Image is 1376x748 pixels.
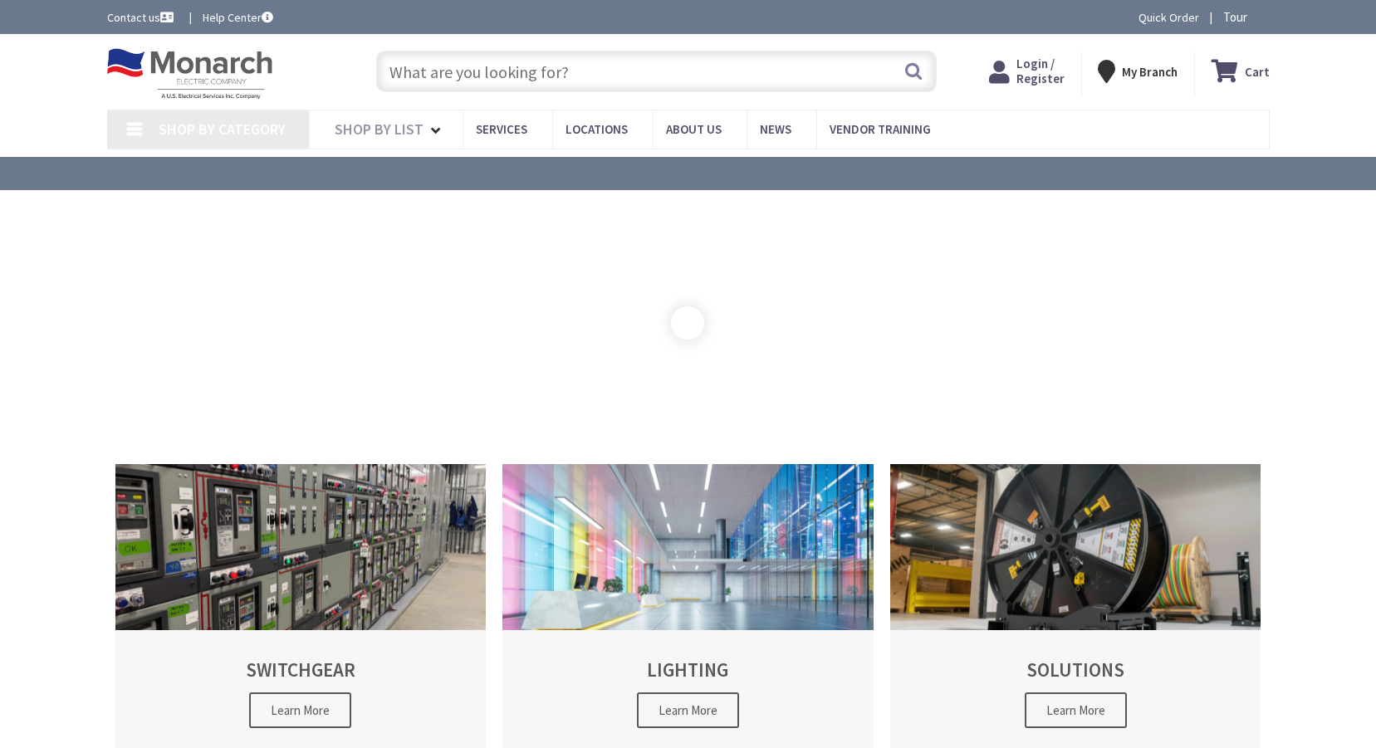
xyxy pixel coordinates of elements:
span: Tour [1223,9,1266,25]
a: Cart [1212,56,1270,86]
a: Login / Register [989,56,1065,86]
span: Shop By List [335,120,424,139]
a: Contact us [107,9,177,26]
strong: My Branch [1122,64,1178,80]
span: Shop By Category [159,120,286,139]
h2: SWITCHGEAR [144,659,458,680]
input: What are you looking for? [376,51,937,92]
span: Vendor Training [830,121,931,137]
h2: SOLUTIONS [919,659,1232,680]
span: Services [476,121,527,137]
span: Locations [566,121,628,137]
a: Quick Order [1139,9,1199,26]
img: Monarch Electric Company [107,48,273,100]
span: News [760,121,791,137]
span: Learn More [637,692,739,728]
span: Learn More [1025,692,1127,728]
a: Help Center [203,9,273,26]
h2: LIGHTING [531,659,845,680]
strong: Cart [1245,56,1270,86]
div: My Branch [1098,56,1178,86]
span: Learn More [249,692,351,728]
span: About Us [666,121,722,137]
span: Login / Register [1016,56,1065,86]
